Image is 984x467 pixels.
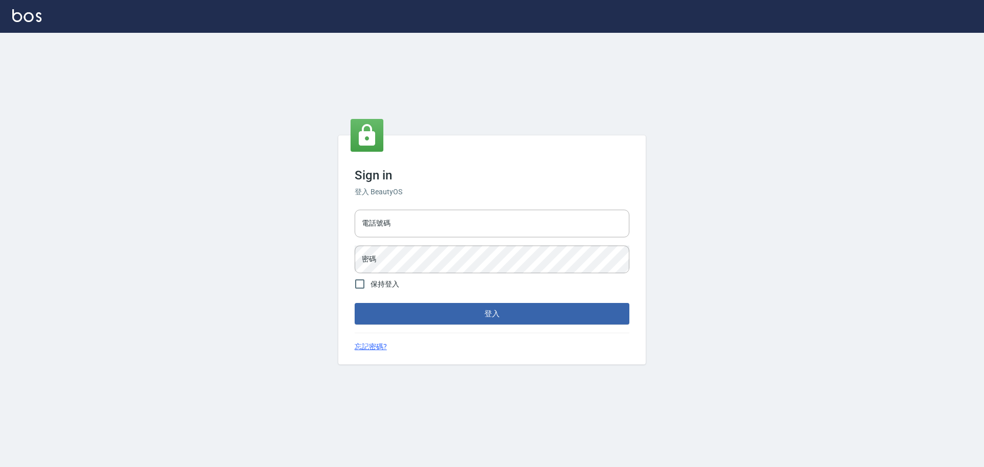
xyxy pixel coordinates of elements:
a: 忘記密碼? [355,341,387,352]
button: 登入 [355,303,629,324]
img: Logo [12,9,42,22]
span: 保持登入 [371,279,399,290]
h3: Sign in [355,168,629,182]
h6: 登入 BeautyOS [355,187,629,197]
